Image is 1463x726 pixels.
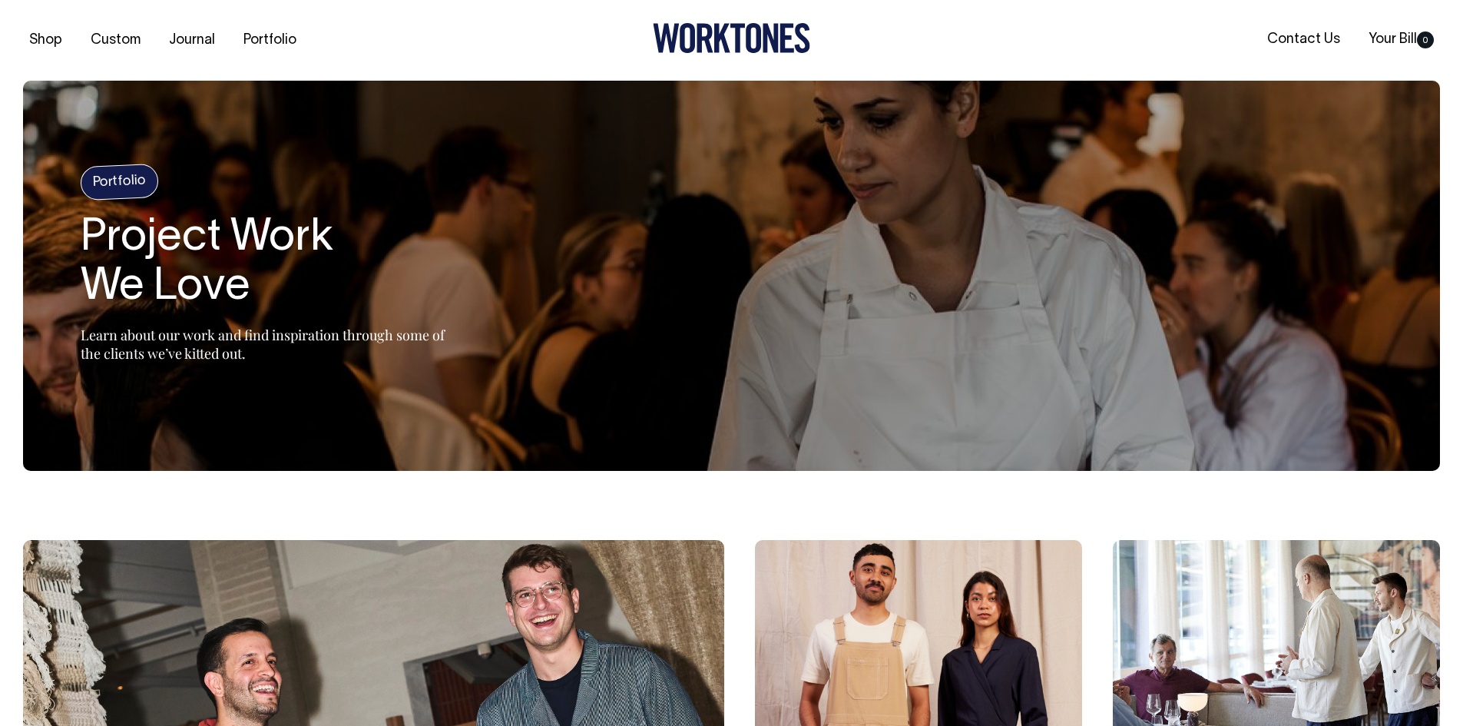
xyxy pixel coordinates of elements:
[84,28,147,53] a: Custom
[81,326,465,363] p: Learn about our work and find inspiration through some of the clients we’ve kitted out.
[163,28,221,53] a: Journal
[1362,27,1440,52] a: Your Bill0
[1417,31,1434,48] span: 0
[1261,27,1346,52] a: Contact Us
[81,214,465,313] h2: Project Work We Love
[237,28,303,53] a: Portfolio
[23,28,68,53] a: Shop
[80,164,159,201] h4: Portfolio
